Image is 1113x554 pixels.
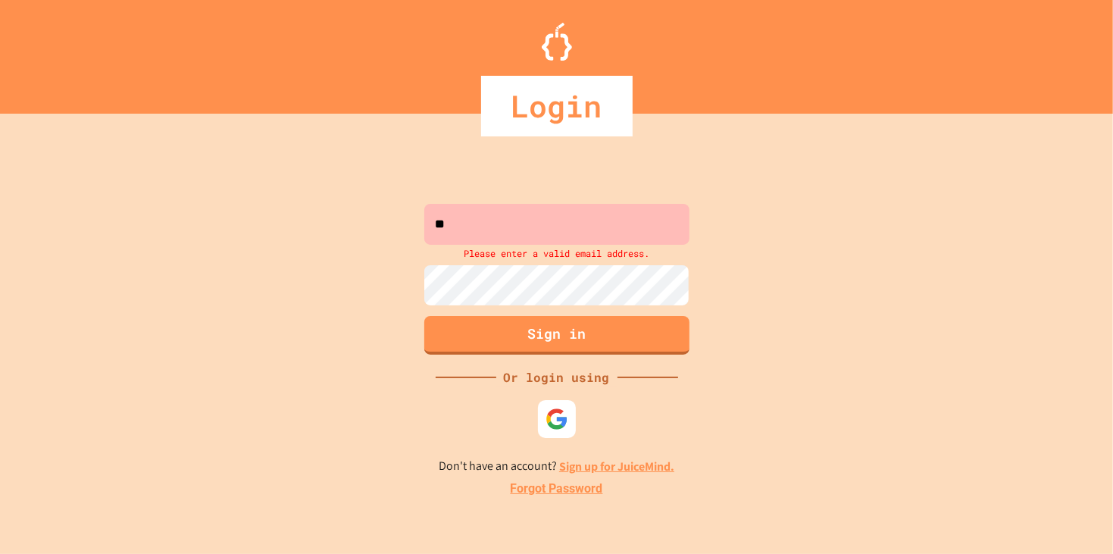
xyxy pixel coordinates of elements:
a: Sign up for JuiceMind. [559,459,674,474]
a: Forgot Password [511,480,603,498]
img: google-icon.svg [546,408,568,430]
div: Login [481,76,633,136]
button: Sign in [424,316,689,355]
div: Please enter a valid email address. [421,245,693,261]
img: Logo.svg [542,23,572,61]
p: Don't have an account? [439,457,674,476]
div: Or login using [496,368,617,387]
